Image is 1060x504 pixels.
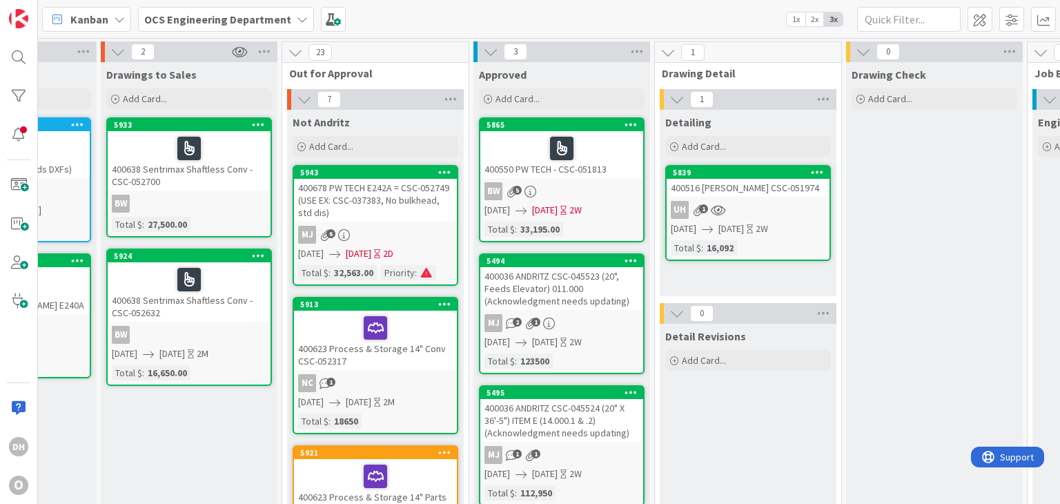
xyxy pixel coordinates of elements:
[756,222,768,236] div: 2W
[690,305,714,322] span: 0
[293,115,350,129] span: Not Andritz
[665,115,711,129] span: Detailing
[300,168,457,177] div: 5943
[298,246,324,261] span: [DATE]
[484,353,515,369] div: Total $
[480,131,643,178] div: 400550 PW TECH - CSC-051813
[331,414,362,429] div: 18650
[294,298,457,311] div: 5913
[112,195,130,213] div: BW
[699,204,708,213] span: 1
[569,203,582,217] div: 2W
[531,449,540,458] span: 1
[515,222,517,237] span: :
[142,365,144,380] span: :
[112,347,137,361] span: [DATE]
[532,467,558,481] span: [DATE]
[667,201,830,219] div: uh
[480,399,643,442] div: 400036 ANDRITZ CSC-045524 (20" X 36'-5") ITEM E (14.000.1 & .2) (Acknowledgment needs updating)
[532,335,558,349] span: [DATE]
[328,414,331,429] span: :
[682,354,726,367] span: Add Card...
[326,378,335,387] span: 1
[665,329,746,343] span: Detail Revisions
[480,267,643,310] div: 400036 ANDRITZ CSC-045523 (20", Feeds Elevator) 011.000 (Acknowledgment needs updating)
[112,217,142,232] div: Total $
[681,44,705,61] span: 1
[513,186,522,195] span: 5
[484,182,502,200] div: BW
[671,240,701,255] div: Total $
[108,119,271,191] div: 5933400638 Sentrimax Shaftless Conv - CSC-052700
[331,265,377,280] div: 32,563.00
[294,447,457,459] div: 5921
[106,68,197,81] span: Drawings to Sales
[298,226,316,244] div: MJ
[114,251,271,261] div: 5924
[484,467,510,481] span: [DATE]
[531,318,540,327] span: 1
[479,68,527,81] span: Approved
[112,365,142,380] div: Total $
[298,395,324,409] span: [DATE]
[308,44,332,61] span: 23
[569,467,582,481] div: 2W
[667,166,830,179] div: 5839
[294,166,457,179] div: 5943
[662,66,824,80] span: Drawing Detail
[671,201,689,219] div: uh
[197,347,208,361] div: 2M
[484,485,515,501] div: Total $
[142,217,144,232] span: :
[294,298,457,370] div: 5913400623 Process & Storage 14" Conv CSC-052317
[108,250,271,322] div: 5924400638 Sentrimax Shaftless Conv - CSC-052632
[824,12,843,26] span: 3x
[289,66,451,80] span: Out for Approval
[108,119,271,131] div: 5933
[480,119,643,131] div: 5865
[787,12,805,26] span: 1x
[383,395,395,409] div: 2M
[513,318,522,327] span: 2
[294,226,457,244] div: MJ
[317,91,341,108] span: 7
[108,131,271,191] div: 400638 Sentrimax Shaftless Conv - CSC-052700
[690,91,714,108] span: 1
[517,222,563,237] div: 33,195.00
[495,93,540,105] span: Add Card...
[114,120,271,130] div: 5933
[29,2,63,19] span: Support
[673,168,830,177] div: 5839
[144,217,190,232] div: 27,500.00
[480,446,643,464] div: MJ
[159,347,185,361] span: [DATE]
[9,437,28,456] div: DH
[383,246,393,261] div: 2D
[294,374,457,392] div: NC
[682,140,726,153] span: Add Card...
[112,326,130,344] div: BW
[328,265,331,280] span: :
[144,365,190,380] div: 16,650.00
[532,203,558,217] span: [DATE]
[108,250,271,262] div: 5924
[484,222,515,237] div: Total $
[484,335,510,349] span: [DATE]
[569,335,582,349] div: 2W
[517,353,553,369] div: 123500
[300,300,457,309] div: 5913
[876,43,900,60] span: 0
[487,256,643,266] div: 5494
[346,246,371,261] span: [DATE]
[718,222,744,236] span: [DATE]
[487,120,643,130] div: 5865
[480,119,643,178] div: 5865400550 PW TECH - CSC-051813
[131,43,155,60] span: 2
[294,166,457,222] div: 5943400678 PW TECH E242A = CSC-052749 (USE EX: CSC-037383, No bulkhead, std dis)
[701,240,703,255] span: :
[346,395,371,409] span: [DATE]
[480,255,643,267] div: 5494
[9,476,28,495] div: O
[108,262,271,322] div: 400638 Sentrimax Shaftless Conv - CSC-052632
[309,140,353,153] span: Add Card...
